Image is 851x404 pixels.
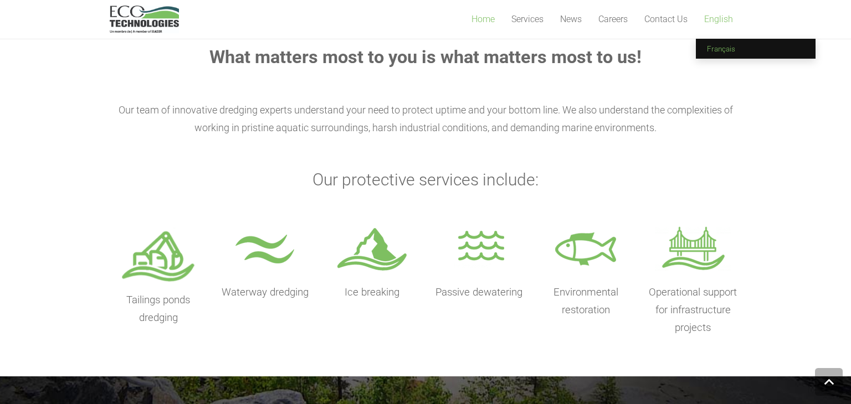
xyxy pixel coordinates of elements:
[704,14,733,24] span: English
[435,286,522,298] span: Passive dewatering
[649,286,737,334] span: Operational support for infrastructure projects
[707,44,735,53] span: Français
[696,39,816,59] a: Français
[345,286,399,298] span: Ice breaking
[222,286,309,298] span: Waterway dredging
[110,170,741,190] h3: Our protective services include:
[553,286,618,316] span: Environmental restoration
[644,14,688,24] span: Contact Us
[471,14,495,24] span: Home
[511,14,544,24] span: Services
[560,14,582,24] span: News
[209,46,642,68] strong: What matters most to you is what matters most to us!
[126,294,190,324] span: Tailings ponds dredging
[598,14,628,24] span: Careers
[110,6,179,33] a: logo_EcoTech_ASDR_RGB
[110,101,741,137] p: Our team of innovative dredging experts understand your need to protect uptime and your bottom li...
[815,368,843,396] a: Back to top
